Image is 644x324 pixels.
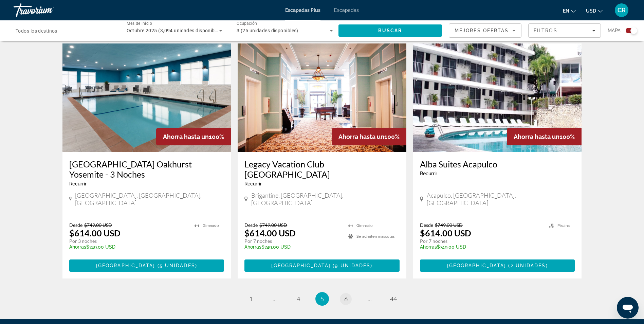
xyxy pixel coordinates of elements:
span: $749.00 USD [84,222,112,228]
button: Menú de usuario [613,3,630,17]
span: ... [273,295,277,303]
a: Escapadas [334,7,359,13]
span: Recurrir [244,181,262,186]
nav: Paginación [62,292,582,306]
span: Mejores ofertas [455,28,509,33]
font: $614.00 USD [69,228,121,238]
span: Gimnasio [203,223,219,228]
span: [GEOGRAPHIC_DATA] [447,263,507,268]
div: 100% [332,128,406,145]
button: Cambiar idioma [563,6,576,16]
a: Travorium [14,1,81,19]
span: Ocupación [237,21,257,26]
p: Por 7 noches [244,238,342,244]
div: 100% [156,128,231,145]
span: Se admiten mascotas [356,234,394,239]
span: Desde [69,222,82,228]
span: Recurrir [420,171,437,176]
span: Gimnasio [356,223,373,228]
font: $614.00 USD [420,228,471,238]
span: CR [618,7,626,14]
div: 100% [507,128,582,145]
span: 5 unidades [160,263,195,268]
span: [GEOGRAPHIC_DATA], [GEOGRAPHIC_DATA], [GEOGRAPHIC_DATA] [75,192,224,206]
p: Por 3 noches [69,238,188,244]
font: $749.00 USD [69,244,115,250]
span: $749.00 USD [259,222,287,228]
span: [GEOGRAPHIC_DATA] [96,263,155,268]
span: Ahorras [420,244,437,250]
span: Ahorras [69,244,86,250]
span: 6 [344,295,348,303]
span: Ahorra hasta un [338,133,384,140]
span: Piscina [557,223,570,228]
span: Filtros [534,28,557,33]
span: Mapa [608,26,621,35]
font: $614.00 USD [244,228,296,238]
span: Ahorra hasta un [514,133,559,140]
a: Alba Suites Acapulco [420,159,575,169]
button: Cambiar moneda [586,6,603,16]
a: Legacy Vacation Club [GEOGRAPHIC_DATA] [244,159,400,179]
span: ( ) [331,263,372,268]
button: Buscar [338,24,442,37]
span: Brigantine, [GEOGRAPHIC_DATA], [GEOGRAPHIC_DATA] [251,192,400,206]
img: Legacy Vacation Club Brigantine Beach [238,43,406,152]
span: Desde [420,222,433,228]
span: 1 [249,295,253,303]
button: Filtros [528,23,601,38]
span: 9 unidades [335,263,370,268]
a: [GEOGRAPHIC_DATA] Oakhurst Yosemite - 3 Noches [69,159,224,179]
img: Hampton Inn Oakhurst Yosemite - 3 Noches [62,43,231,152]
span: Desde [244,222,258,228]
span: Recurrir [69,181,87,186]
span: Todos los destinos [16,28,57,34]
font: $749.00 USD [244,244,291,250]
iframe: Botón para iniciar la ventana de mensajería [617,297,639,319]
button: [GEOGRAPHIC_DATA](5 unidades) [69,259,224,272]
span: 4 [297,295,300,303]
span: [GEOGRAPHIC_DATA] [271,263,331,268]
span: USD [586,8,596,14]
span: Mes de inicio [127,21,152,26]
a: Escapadas Plus [285,7,320,13]
span: Buscar [378,28,402,33]
span: Acapulco, [GEOGRAPHIC_DATA], [GEOGRAPHIC_DATA] [427,192,575,206]
span: en [563,8,569,14]
span: ... [368,295,372,303]
span: ( ) [506,263,548,268]
span: $749.00 USD [435,222,463,228]
span: ( ) [155,263,197,268]
span: Octubre 2025 (3,094 unidades disponibles) [127,28,223,33]
button: [GEOGRAPHIC_DATA](9 unidades) [244,259,400,272]
p: Por 7 noches [420,238,543,244]
span: Ahorra hasta un [163,133,209,140]
input: Seleccionar destino [16,27,112,35]
font: $749.00 USD [420,244,466,250]
span: 2 unidades [511,263,546,268]
span: Ahorras [244,244,261,250]
span: 3 (25 unidades disponibles) [237,28,298,33]
span: 5 [320,295,324,303]
img: Alba Suites Acapulco [413,43,582,152]
mat-select: Ordenar por [455,26,516,35]
button: [GEOGRAPHIC_DATA](2 unidades) [420,259,575,272]
span: 44 [390,295,397,303]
